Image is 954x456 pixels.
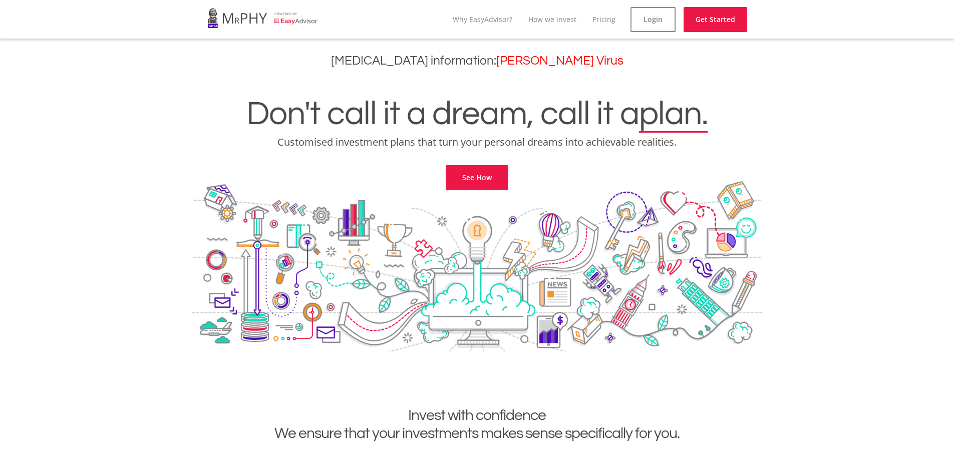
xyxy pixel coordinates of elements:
[496,55,623,67] a: [PERSON_NAME] Virus
[8,97,946,131] h1: Don't call it a dream, call it a
[446,165,508,190] a: See How
[453,15,512,24] a: Why EasyAdvisor?
[8,135,946,149] p: Customised investment plans that turn your personal dreams into achievable realities.
[592,15,615,24] a: Pricing
[630,7,676,32] a: Login
[528,15,576,24] a: How we invest
[639,97,708,131] span: plan.
[684,7,747,32] a: Get Started
[199,406,755,442] h2: Invest with confidence We ensure that your investments makes sense specifically for you.
[8,54,946,68] h3: [MEDICAL_DATA] information:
